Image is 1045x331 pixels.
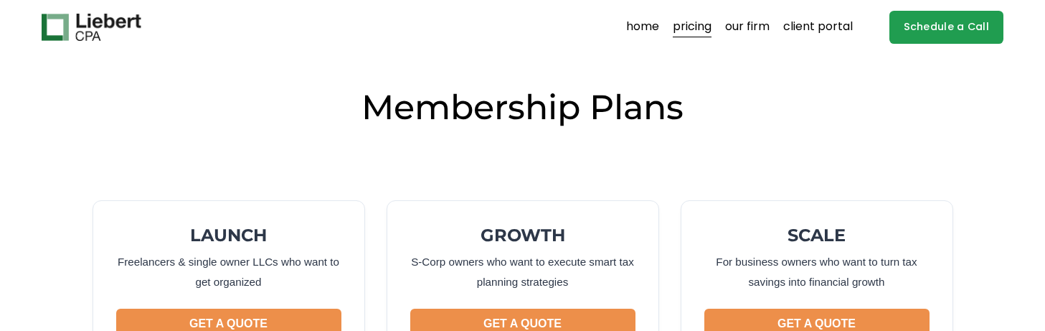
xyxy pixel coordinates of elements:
[704,224,930,246] h2: SCALE
[42,85,1003,130] h2: Membership Plans
[626,16,659,39] a: home
[783,16,853,39] a: client portal
[116,224,341,246] h2: LAUNCH
[410,252,635,292] p: S-Corp owners who want to execute smart tax planning strategies
[410,224,635,246] h2: GROWTH
[704,252,930,292] p: For business owners who want to turn tax savings into financial growth
[42,14,141,41] img: Liebert CPA
[673,16,711,39] a: pricing
[725,16,770,39] a: our firm
[889,11,1003,45] a: Schedule a Call
[116,252,341,292] p: Freelancers & single owner LLCs who want to get organized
